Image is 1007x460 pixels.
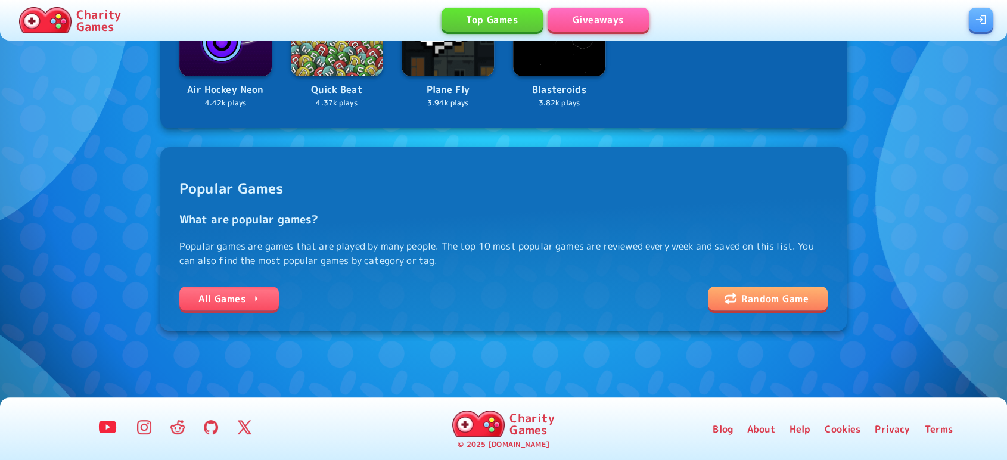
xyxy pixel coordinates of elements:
[725,293,736,304] img: shuffle icon
[179,178,828,199] h2: Popular Games
[179,166,828,268] span: Popular games are games that are played by many people. The top 10 most popular games are reviewe...
[179,98,272,109] p: 4.42k plays
[291,98,383,109] p: 4.37k plays
[19,7,72,33] img: Charity.Games
[713,422,733,436] a: Blog
[14,5,126,36] a: Charity Games
[708,287,828,310] a: shuffle iconRandom Game
[179,287,279,310] a: All Games
[825,422,860,436] a: Cookies
[179,82,272,98] p: Air Hockey Neon
[509,412,554,436] p: Charity Games
[237,420,251,434] img: Twitter Logo
[204,420,218,434] img: GitHub Logo
[452,411,505,437] img: Charity.Games
[513,82,605,98] p: Blasteroids
[790,422,811,436] a: Help
[924,422,953,436] a: Terms
[747,422,775,436] a: About
[76,8,121,32] p: Charity Games
[402,98,494,109] p: 3.94k plays
[402,82,494,98] p: Plane Fly
[458,439,549,450] p: © 2025 [DOMAIN_NAME]
[875,422,910,436] a: Privacy
[513,98,605,109] p: 3.82k plays
[179,211,828,228] h3: What are popular games?
[447,408,559,439] a: Charity Games
[442,8,543,32] a: Top Games
[548,8,649,32] a: Giveaways
[137,420,151,434] img: Instagram Logo
[170,420,185,434] img: Reddit Logo
[291,82,383,98] p: Quick Beat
